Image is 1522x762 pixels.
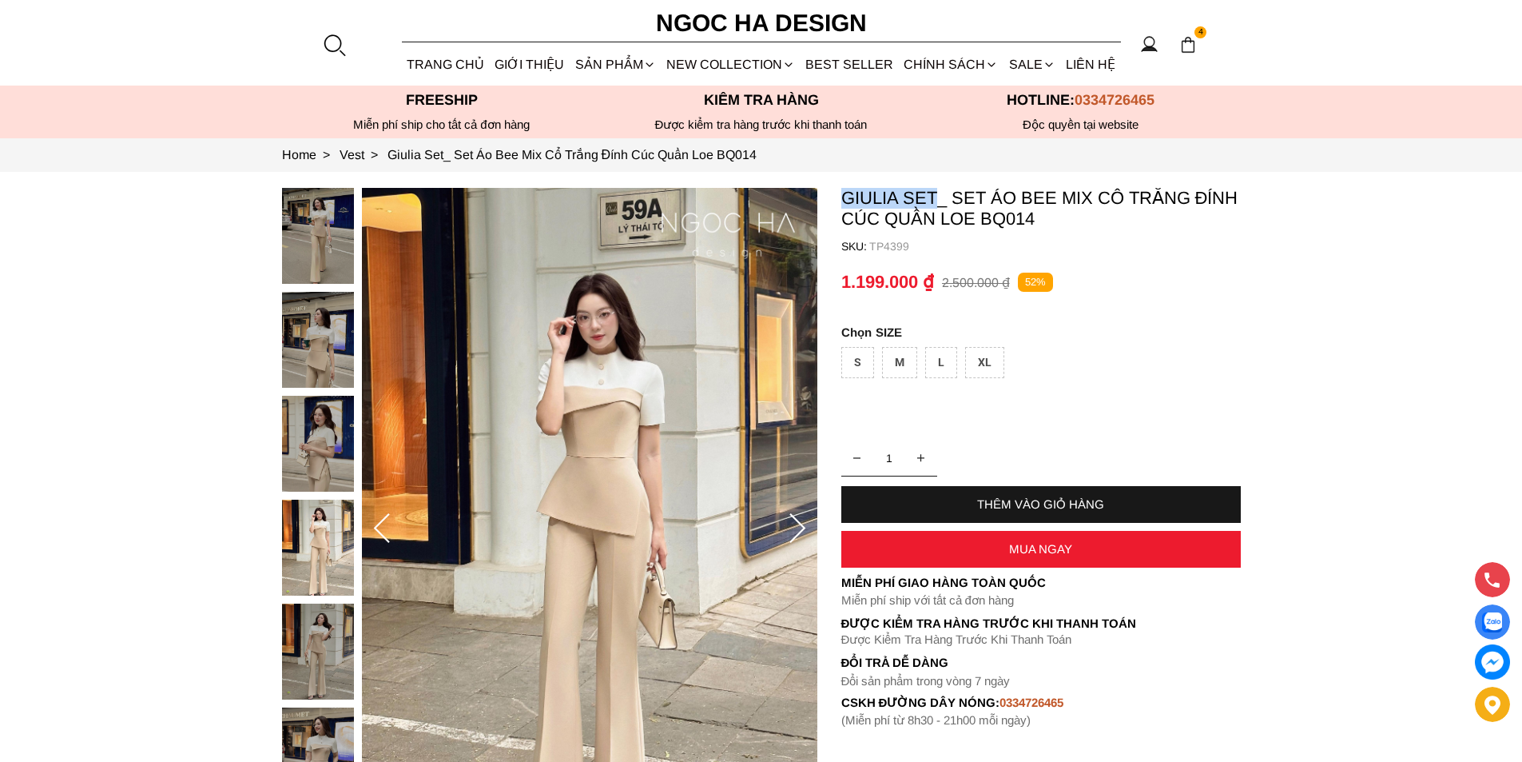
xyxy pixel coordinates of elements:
span: 0334726465 [1075,92,1154,108]
font: 0334726465 [999,696,1063,709]
p: Được Kiểm Tra Hàng Trước Khi Thanh Toán [841,616,1241,631]
font: Đổi sản phẩm trong vòng 7 ngày [841,674,1011,688]
font: Miễn phí giao hàng toàn quốc [841,576,1046,589]
span: > [316,148,336,162]
h6: SKU: [841,240,869,253]
div: XL [965,347,1004,378]
p: Freeship [282,92,602,109]
h6: Đổi trả dễ dàng [841,656,1241,669]
font: (Miễn phí từ 8h30 - 21h00 mỗi ngày) [841,713,1031,727]
img: Giulia Set_ Set Áo Bee Mix Cổ Trắng Đính Cúc Quần Loe BQ014_mini_2 [282,396,354,492]
font: Miễn phí ship với tất cả đơn hàng [841,593,1014,607]
h6: Độc quyền tại website [921,118,1241,132]
div: M [882,347,917,378]
font: cskh đường dây nóng: [841,696,1000,709]
a: SALE [1003,43,1060,86]
p: Hotline: [921,92,1241,109]
p: SIZE [841,325,1241,339]
p: 1.199.000 ₫ [841,272,934,293]
span: > [364,148,384,162]
div: Miễn phí ship cho tất cả đơn hàng [282,118,602,132]
img: Giulia Set_ Set Áo Bee Mix Cổ Trắng Đính Cúc Quần Loe BQ014_mini_1 [282,292,354,388]
div: MUA NGAY [841,542,1241,556]
img: Display image [1482,612,1502,632]
div: THÊM VÀO GIỎ HÀNG [841,497,1241,511]
div: L [925,347,957,378]
p: Được kiểm tra hàng trước khi thanh toán [602,118,921,132]
span: 4 [1194,26,1207,39]
p: TP4399 [869,240,1241,253]
a: Link to Vest [340,148,387,162]
a: messenger [1475,644,1510,680]
a: Ngoc Ha Design [642,4,881,42]
p: Được Kiểm Tra Hàng Trước Khi Thanh Toán [841,632,1241,647]
p: 2.500.000 ₫ [942,275,1010,290]
a: NEW COLLECTION [661,43,800,86]
a: BEST SELLER [801,43,899,86]
a: GIỚI THIỆU [490,43,570,86]
p: 52% [1018,273,1053,293]
input: Quantity input [841,442,937,474]
font: Kiểm tra hàng [704,92,819,108]
img: Giulia Set_ Set Áo Bee Mix Cổ Trắng Đính Cúc Quần Loe BQ014_mini_0 [282,188,354,284]
a: Link to Giulia Set_ Set Áo Bee Mix Cổ Trắng Đính Cúc Quần Loe BQ014 [387,148,757,162]
div: Chính sách [899,43,1003,86]
a: Link to Home [282,148,340,162]
div: SẢN PHẨM [570,43,661,86]
img: img-CART-ICON-ksit0nf1 [1179,36,1197,54]
img: Giulia Set_ Set Áo Bee Mix Cổ Trắng Đính Cúc Quần Loe BQ014_mini_3 [282,500,354,596]
p: Giulia Set_ Set Áo Bee Mix Cổ Trắng Đính Cúc Quần Loe BQ014 [841,188,1241,229]
a: TRANG CHỦ [402,43,490,86]
a: Display image [1475,604,1510,640]
img: Giulia Set_ Set Áo Bee Mix Cổ Trắng Đính Cúc Quần Loe BQ014_mini_4 [282,604,354,700]
div: S [841,347,874,378]
a: LIÊN HỆ [1060,43,1120,86]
